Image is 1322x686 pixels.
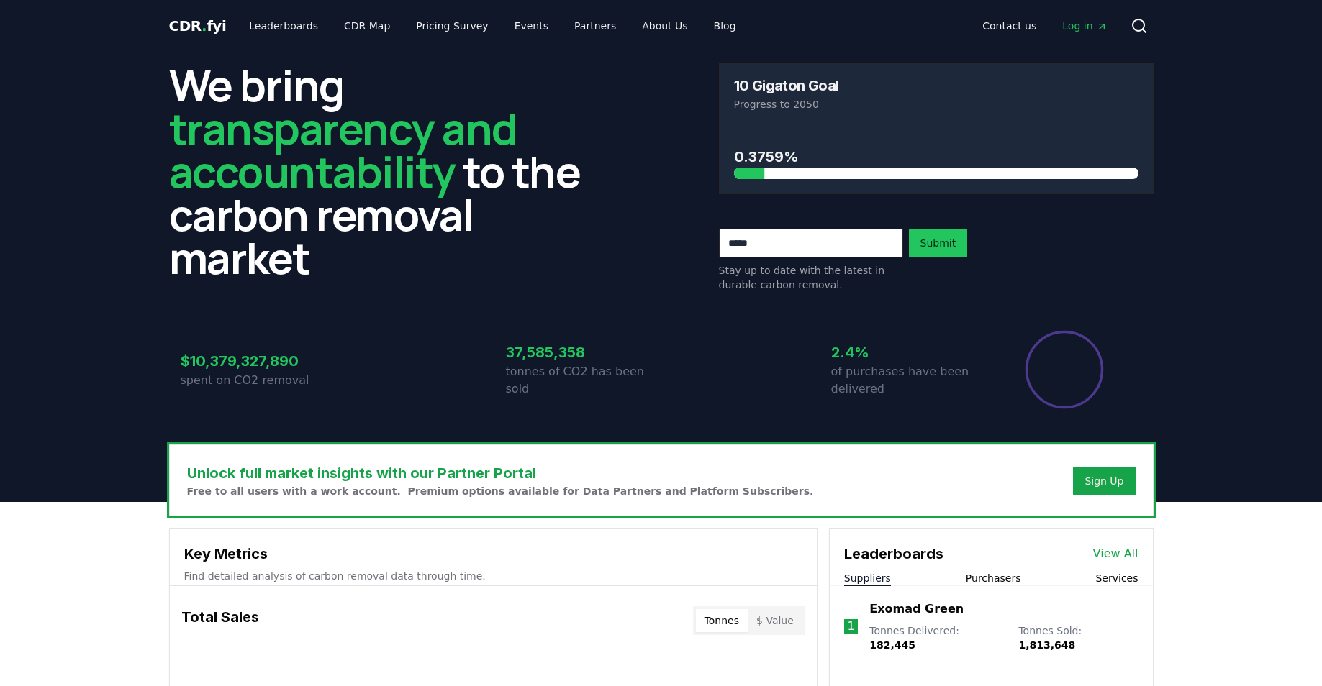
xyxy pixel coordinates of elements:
[1093,545,1138,562] a: View All
[734,78,839,93] h3: 10 Gigaton Goal
[169,17,227,35] span: CDR fyi
[1024,329,1105,410] div: Percentage of sales delivered
[237,13,330,39] a: Leaderboards
[1085,474,1123,488] a: Sign Up
[844,543,943,564] h3: Leaderboards
[869,600,964,618] a: Exomad Green
[1095,571,1138,585] button: Services
[1073,467,1135,495] button: Sign Up
[404,13,499,39] a: Pricing Survey
[1018,639,1075,651] span: 1,813,648
[971,13,1118,39] nav: Main
[1062,19,1107,33] span: Log in
[181,350,336,372] h3: $10,379,327,890
[1051,13,1118,39] a: Log in
[503,13,560,39] a: Events
[332,13,402,39] a: CDR Map
[831,363,987,398] p: of purchases have been delivered
[847,618,854,635] p: 1
[630,13,699,39] a: About Us
[181,606,259,635] h3: Total Sales
[202,17,207,35] span: .
[971,13,1048,39] a: Contact us
[184,543,802,564] h3: Key Metrics
[748,609,802,632] button: $ Value
[169,16,227,36] a: CDR.fyi
[869,623,1004,652] p: Tonnes Delivered :
[869,639,915,651] span: 182,445
[237,13,747,39] nav: Main
[506,342,661,363] h3: 37,585,358
[702,13,748,39] a: Blog
[169,99,517,201] span: transparency and accountability
[909,229,968,257] button: Submit
[187,462,814,484] h3: Unlock full market insights with our Partner Portal
[169,63,604,279] h2: We bring to the carbon removal market
[696,609,748,632] button: Tonnes
[563,13,628,39] a: Partners
[184,569,802,583] p: Find detailed analysis of carbon removal data through time.
[506,363,661,398] p: tonnes of CO2 has been sold
[831,342,987,363] h3: 2.4%
[734,97,1138,111] p: Progress to 2050
[181,372,336,389] p: spent on CO2 removal
[1018,623,1138,652] p: Tonnes Sold :
[966,571,1021,585] button: Purchasers
[719,263,903,292] p: Stay up to date with the latest in durable carbon removal.
[844,571,891,585] button: Suppliers
[187,484,814,498] p: Free to all users with a work account. Premium options available for Data Partners and Platform S...
[734,146,1138,168] h3: 0.3759%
